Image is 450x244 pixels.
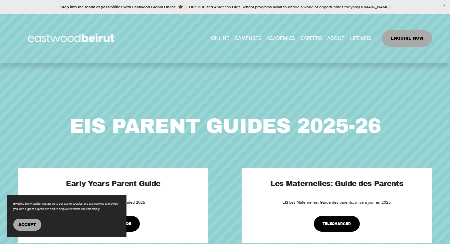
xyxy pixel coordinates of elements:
span: ABOUT [327,34,344,43]
span: CAMPUSES [235,34,261,43]
a: folder dropdown [350,33,371,43]
a: ENQUIRE NOW [382,30,432,47]
h2: Les Maternelles: Guide des Parents [253,179,420,189]
a: folder dropdown [235,33,261,43]
p: EIS Les Maternelles: Guide des parents, mise a jour en 2025 [253,199,420,206]
img: EastwoodIS Global Site [18,21,126,55]
button: Accept [13,219,41,231]
h2: Early Years Parent Guide [29,179,197,189]
span: LIFE@EIS [350,34,371,43]
a: [DOMAIN_NAME] [358,4,389,10]
span: ACADEMICS [267,34,295,43]
a: TELECHARGER [314,216,360,232]
section: Cookie banner [7,195,126,237]
a: folder dropdown [327,33,344,43]
p: By using this website, you agree to our use of cookies. We use cookies to provide you with a grea... [13,201,120,212]
p: EIS PARENT GUIDES 2025-26 [18,108,432,144]
a: CAREERS [300,33,322,43]
a: folder dropdown [267,33,295,43]
a: ONLINE [211,33,229,43]
span: Accept [18,222,36,227]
